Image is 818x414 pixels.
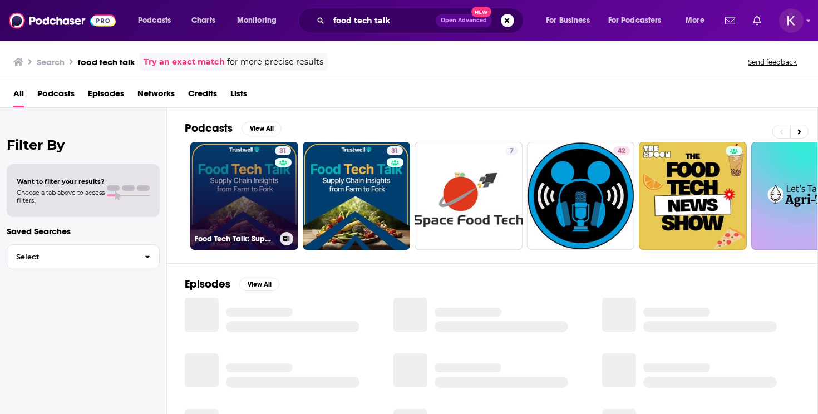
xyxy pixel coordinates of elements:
[188,85,217,107] a: Credits
[387,146,403,155] a: 31
[303,142,411,250] a: 31
[138,13,171,28] span: Podcasts
[391,146,398,157] span: 31
[436,14,492,27] button: Open AdvancedNew
[779,8,804,33] button: Show profile menu
[678,12,718,29] button: open menu
[415,142,523,250] a: 7
[471,7,491,17] span: New
[745,57,800,67] button: Send feedback
[185,277,279,291] a: EpisodesView All
[185,121,282,135] a: PodcastsView All
[7,253,136,260] span: Select
[229,12,291,29] button: open menu
[309,8,534,33] div: Search podcasts, credits, & more...
[230,85,247,107] a: Lists
[191,13,215,28] span: Charts
[618,146,625,157] span: 42
[242,122,282,135] button: View All
[137,85,175,107] a: Networks
[779,8,804,33] img: User Profile
[510,146,514,157] span: 7
[441,18,487,23] span: Open Advanced
[275,146,291,155] a: 31
[7,137,160,153] h2: Filter By
[779,8,804,33] span: Logged in as kwignall
[227,56,323,68] span: for more precise results
[78,57,135,67] h3: food tech talk
[505,146,518,155] a: 7
[17,189,105,204] span: Choose a tab above to access filters.
[608,13,662,28] span: For Podcasters
[130,12,185,29] button: open menu
[185,121,233,135] h2: Podcasts
[527,142,635,250] a: 42
[37,57,65,67] h3: Search
[195,234,275,244] h3: Food Tech Talk: Supply Chain Insights From Farm to Fork
[239,278,279,291] button: View All
[7,244,160,269] button: Select
[184,12,222,29] a: Charts
[144,56,225,68] a: Try an exact match
[601,12,678,29] button: open menu
[237,13,277,28] span: Monitoring
[88,85,124,107] a: Episodes
[329,12,436,29] input: Search podcasts, credits, & more...
[686,13,704,28] span: More
[9,10,116,31] img: Podchaser - Follow, Share and Rate Podcasts
[748,11,766,30] a: Show notifications dropdown
[190,142,298,250] a: 31Food Tech Talk: Supply Chain Insights From Farm to Fork
[613,146,630,155] a: 42
[279,146,287,157] span: 31
[37,85,75,107] a: Podcasts
[538,12,604,29] button: open menu
[13,85,24,107] a: All
[546,13,590,28] span: For Business
[17,178,105,185] span: Want to filter your results?
[7,226,160,236] p: Saved Searches
[185,277,230,291] h2: Episodes
[721,11,740,30] a: Show notifications dropdown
